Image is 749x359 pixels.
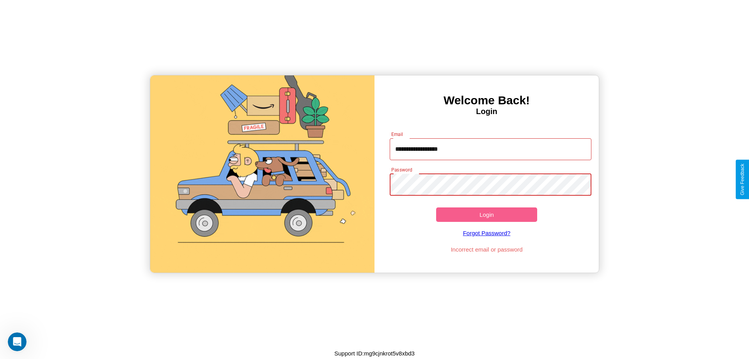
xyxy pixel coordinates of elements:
p: Support ID: mg9cjnkrot5v8xbd3 [334,348,415,359]
label: Password [391,166,412,173]
p: Incorrect email or password [386,244,588,255]
div: Give Feedback [740,164,745,195]
h3: Welcome Back! [374,94,599,107]
img: gif [150,75,374,273]
h4: Login [374,107,599,116]
label: Email [391,131,403,138]
a: Forgot Password? [386,222,588,244]
button: Login [436,207,537,222]
iframe: Intercom live chat [8,332,27,351]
